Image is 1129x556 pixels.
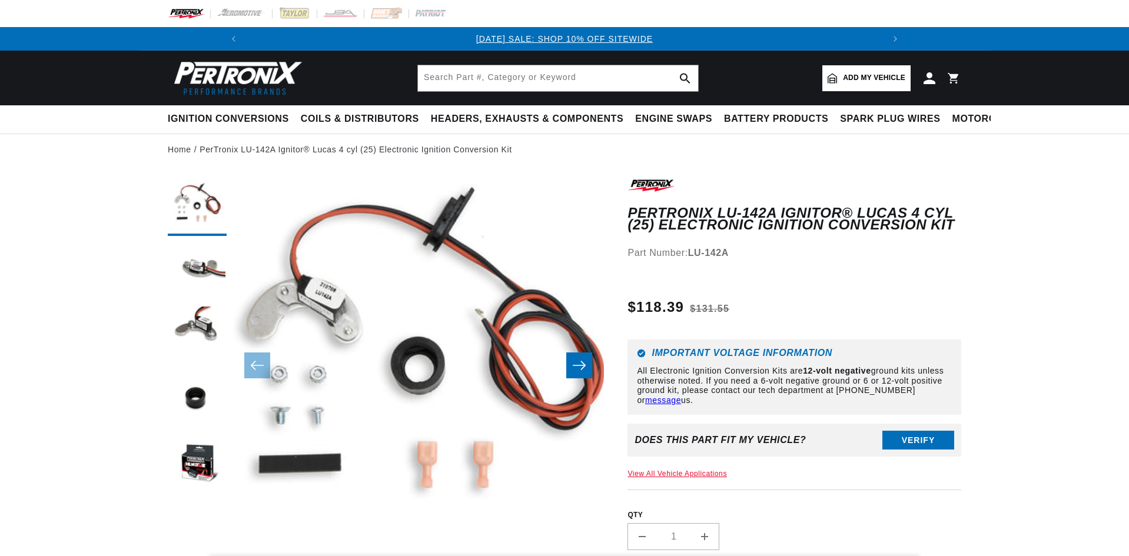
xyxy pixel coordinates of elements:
[834,105,946,133] summary: Spark Plug Wires
[637,366,952,405] p: All Electronic Ignition Conversion Kits are ground kits unless otherwise noted. If you need a 6-v...
[245,32,884,45] div: Announcement
[635,113,712,125] span: Engine Swaps
[672,65,698,91] button: search button
[168,143,961,156] nav: breadcrumbs
[168,58,303,98] img: Pertronix
[168,143,191,156] a: Home
[244,352,270,378] button: Slide left
[629,105,718,133] summary: Engine Swaps
[718,105,834,133] summary: Battery Products
[138,27,991,51] slideshow-component: Translation missing: en.sections.announcements.announcement_bar
[168,307,227,365] button: Load image 3 in gallery view
[566,352,592,378] button: Slide right
[245,32,884,45] div: 1 of 3
[645,395,681,405] a: message
[690,302,729,316] s: $131.55
[803,366,871,375] strong: 12-volt negative
[637,349,952,358] h6: Important Voltage Information
[627,245,961,261] div: Part Number:
[843,72,905,84] span: Add my vehicle
[840,113,940,125] span: Spark Plug Wires
[431,113,623,125] span: Headers, Exhausts & Components
[884,27,907,51] button: Translation missing: en.sections.announcements.next_announcement
[418,65,698,91] input: Search Part #, Category or Keyword
[947,105,1028,133] summary: Motorcycle
[627,297,684,318] span: $118.39
[822,65,911,91] a: Add my vehicle
[222,27,245,51] button: Translation missing: en.sections.announcements.previous_announcement
[168,371,227,430] button: Load image 4 in gallery view
[301,113,419,125] span: Coils & Distributors
[476,34,653,44] a: [DATE] SALE: SHOP 10% OFF SITEWIDE
[168,242,227,301] button: Load image 2 in gallery view
[200,143,512,156] a: PerTronix LU-142A Ignitor® Lucas 4 cyl (25) Electronic Ignition Conversion Kit
[688,248,729,258] strong: LU-142A
[627,470,727,478] a: View All Vehicle Applications
[425,105,629,133] summary: Headers, Exhausts & Components
[635,435,806,445] div: Does This part fit My vehicle?
[168,105,295,133] summary: Ignition Conversions
[168,177,604,554] media-gallery: Gallery Viewer
[952,113,1022,125] span: Motorcycle
[295,105,425,133] summary: Coils & Distributors
[168,436,227,495] button: Load image 5 in gallery view
[168,113,289,125] span: Ignition Conversions
[627,207,961,231] h1: PerTronix LU-142A Ignitor® Lucas 4 cyl (25) Electronic Ignition Conversion Kit
[168,177,227,236] button: Load image 1 in gallery view
[627,510,961,520] label: QTY
[724,113,828,125] span: Battery Products
[882,431,954,450] button: Verify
